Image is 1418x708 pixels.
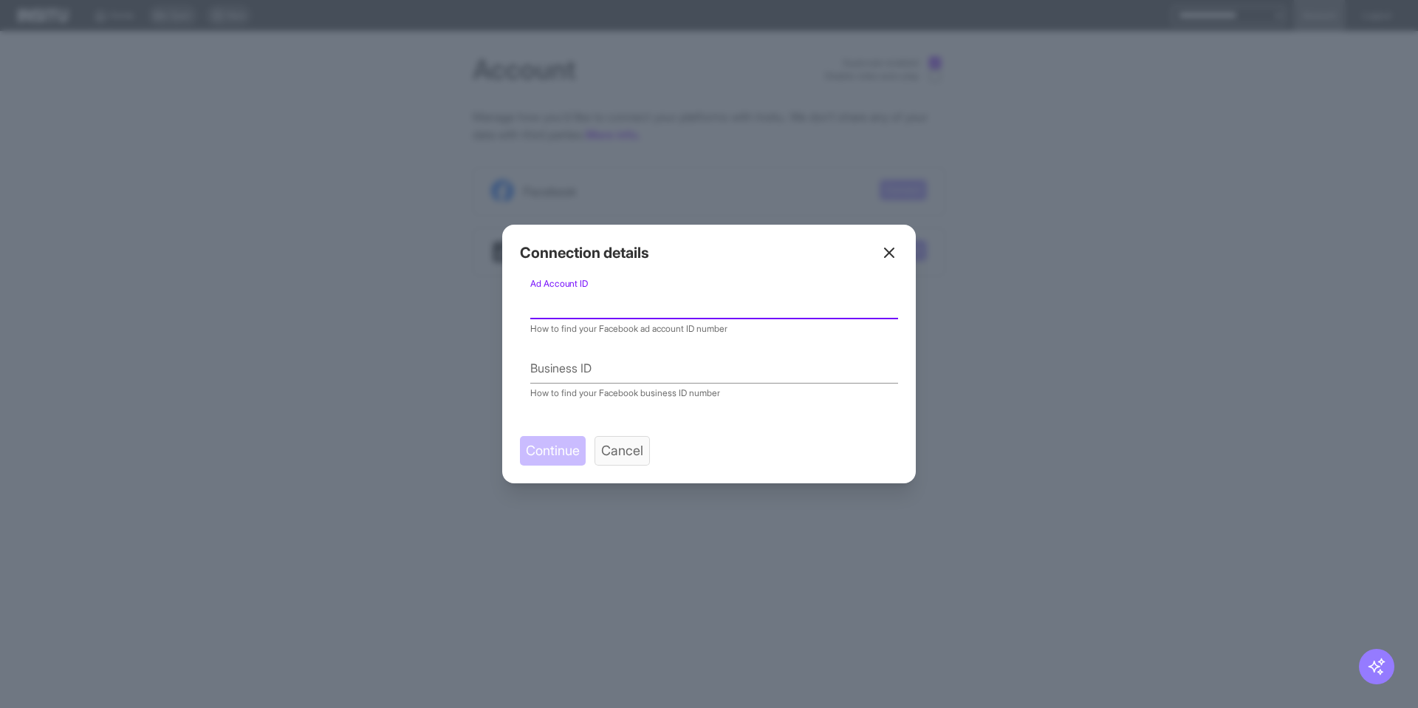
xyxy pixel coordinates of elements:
span: You cannot perform this action [520,436,586,466]
a: How to find your Facebook business ID number [530,387,720,398]
label: Ad Account ID [530,277,588,290]
h2: Connection details [520,242,649,263]
button: Cancel [595,436,650,466]
button: Continue [520,436,586,466]
span: Cancel [601,440,643,461]
span: Continue [526,440,580,461]
a: How to find your Facebook ad account ID number [530,323,727,334]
